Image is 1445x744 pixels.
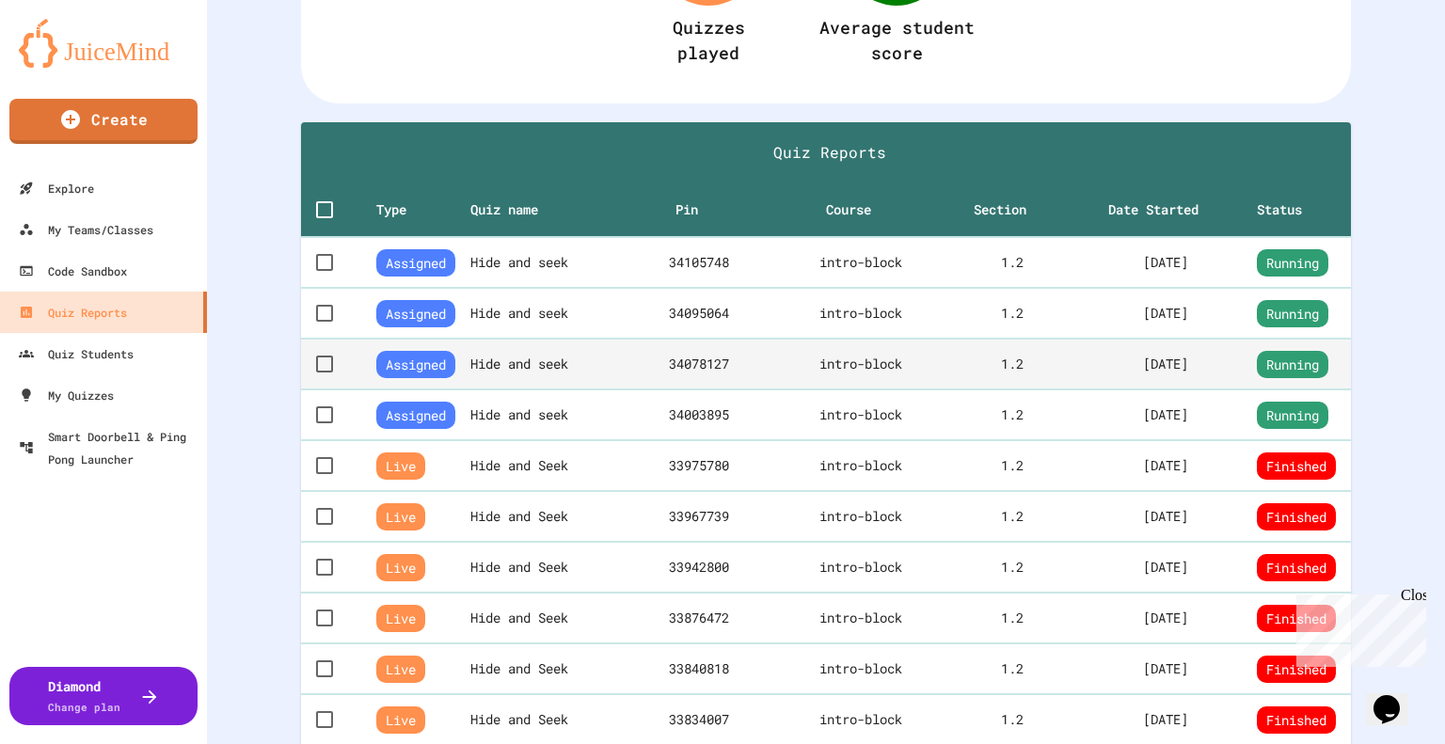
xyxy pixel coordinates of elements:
td: [DATE] [1073,542,1257,593]
th: Hide and seek [470,339,627,389]
div: Average student score [817,15,977,66]
div: Quiz Reports [19,301,127,324]
span: Running [1257,300,1328,327]
td: [DATE] [1073,440,1257,491]
th: Hide and seek [470,389,627,440]
td: 33840818 [627,643,770,694]
span: Pin [675,198,722,221]
span: Running [1257,351,1328,378]
div: Smart Doorbell & Ping Pong Launcher [19,425,199,470]
div: Diamond [48,676,120,716]
div: 1 . 2 [966,253,1059,272]
div: Code Sandbox [19,260,127,282]
td: 34003895 [627,389,770,440]
span: Live [376,503,425,530]
span: Live [376,605,425,632]
td: [DATE] [1073,593,1257,643]
th: Hide and seek [470,288,627,339]
div: My Quizzes [19,384,114,406]
div: 1 . 2 [966,609,1059,627]
span: Live [376,452,425,480]
th: Hide and Seek [470,593,627,643]
div: Chat with us now!Close [8,8,130,119]
span: Assigned [376,402,455,429]
div: intro-block [786,558,935,577]
span: Type [376,198,431,221]
div: 1 . 2 [966,659,1059,678]
div: 1 . 2 [966,710,1059,729]
div: intro-block [786,253,935,272]
div: 1 . 2 [966,405,1059,424]
td: [DATE] [1073,491,1257,542]
td: [DATE] [1073,643,1257,694]
span: Quiz name [470,198,563,221]
span: Finished [1257,554,1336,581]
div: 1 . 2 [966,355,1059,373]
span: Section [974,198,1051,221]
span: Date Started [1108,198,1223,221]
div: 1 . 2 [966,456,1059,475]
span: Running [1257,402,1328,429]
div: intro-block [786,456,935,475]
td: 33876472 [627,593,770,643]
th: Hide and Seek [470,643,627,694]
span: Live [376,554,425,581]
div: intro-block [786,609,935,627]
div: Quizzes played [673,15,745,66]
span: Assigned [376,300,455,327]
td: 34095064 [627,288,770,339]
td: [DATE] [1073,288,1257,339]
td: 34078127 [627,339,770,389]
span: Course [826,198,896,221]
th: Hide and Seek [470,491,627,542]
div: My Teams/Classes [19,218,153,241]
a: Create [9,99,198,144]
td: 33942800 [627,542,770,593]
div: intro-block [786,710,935,729]
div: intro-block [786,355,935,373]
span: Running [1257,249,1328,277]
span: Live [376,656,425,683]
td: 33967739 [627,491,770,542]
td: 34105748 [627,237,770,288]
th: Hide and Seek [470,440,627,491]
img: logo-orange.svg [19,19,188,68]
td: [DATE] [1073,389,1257,440]
h1: Quiz Reports [316,141,1343,164]
span: Finished [1257,656,1336,683]
span: Finished [1257,706,1336,734]
div: 1 . 2 [966,304,1059,323]
span: Status [1257,198,1326,221]
div: intro-block [786,507,935,526]
div: intro-block [786,304,935,323]
div: Quiz Students [19,342,134,365]
div: 1 . 2 [966,558,1059,577]
div: 1 . 2 [966,507,1059,526]
iframe: chat widget [1289,587,1426,667]
span: Assigned [376,249,455,277]
span: Assigned [376,351,455,378]
td: [DATE] [1073,237,1257,288]
th: Hide and seek [470,237,627,288]
span: Finished [1257,503,1336,530]
button: DiamondChange plan [9,667,198,725]
div: intro-block [786,659,935,678]
span: Finished [1257,452,1336,480]
span: Live [376,706,425,734]
th: Hide and Seek [470,542,627,593]
div: Explore [19,177,94,199]
div: intro-block [786,405,935,424]
span: Change plan [48,700,120,714]
span: Finished [1257,605,1336,632]
iframe: chat widget [1366,669,1426,725]
td: 33975780 [627,440,770,491]
td: [DATE] [1073,339,1257,389]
